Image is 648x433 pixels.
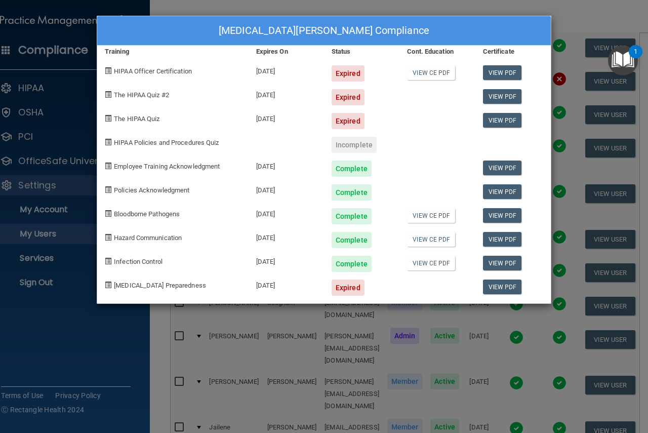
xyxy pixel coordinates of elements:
a: View PDF [483,113,522,128]
a: View PDF [483,208,522,223]
div: Complete [332,232,372,248]
a: View PDF [483,280,522,294]
div: Expired [332,113,364,129]
div: [DATE] [249,272,324,296]
div: [DATE] [249,248,324,272]
div: [DATE] [249,177,324,201]
div: [DATE] [249,201,324,224]
a: View CE PDF [407,256,455,270]
div: Complete [332,184,372,201]
div: [DATE] [249,224,324,248]
span: Hazard Communication [114,234,182,242]
a: View PDF [483,89,522,104]
div: Incomplete [332,137,377,153]
span: HIPAA Policies and Procedures Quiz [114,139,219,146]
div: Expires On [249,46,324,58]
span: Bloodborne Pathogens [114,210,180,218]
div: Status [324,46,399,58]
span: Employee Training Acknowledgment [114,163,220,170]
span: [MEDICAL_DATA] Preparedness [114,282,206,289]
div: Complete [332,256,372,272]
a: View PDF [483,184,522,199]
a: View CE PDF [407,65,455,80]
div: [DATE] [249,58,324,82]
span: The HIPAA Quiz #2 [114,91,169,99]
a: View PDF [483,65,522,80]
span: HIPAA Officer Certification [114,67,192,75]
div: Expired [332,65,364,82]
a: View CE PDF [407,208,455,223]
div: Complete [332,161,372,177]
button: Open Resource Center, 1 new notification [608,46,638,75]
div: Expired [332,89,364,105]
div: Certificate [475,46,551,58]
div: 1 [634,52,637,65]
div: [DATE] [249,82,324,105]
div: [MEDICAL_DATA][PERSON_NAME] Compliance [97,16,551,46]
div: [DATE] [249,153,324,177]
div: Complete [332,208,372,224]
a: View CE PDF [407,232,455,247]
span: The HIPAA Quiz [114,115,159,123]
div: Expired [332,280,364,296]
span: Policies Acknowledgment [114,186,189,194]
a: View PDF [483,161,522,175]
a: View PDF [483,256,522,270]
span: Infection Control [114,258,163,265]
div: [DATE] [249,105,324,129]
a: View PDF [483,232,522,247]
div: Training [97,46,249,58]
div: Cont. Education [399,46,475,58]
